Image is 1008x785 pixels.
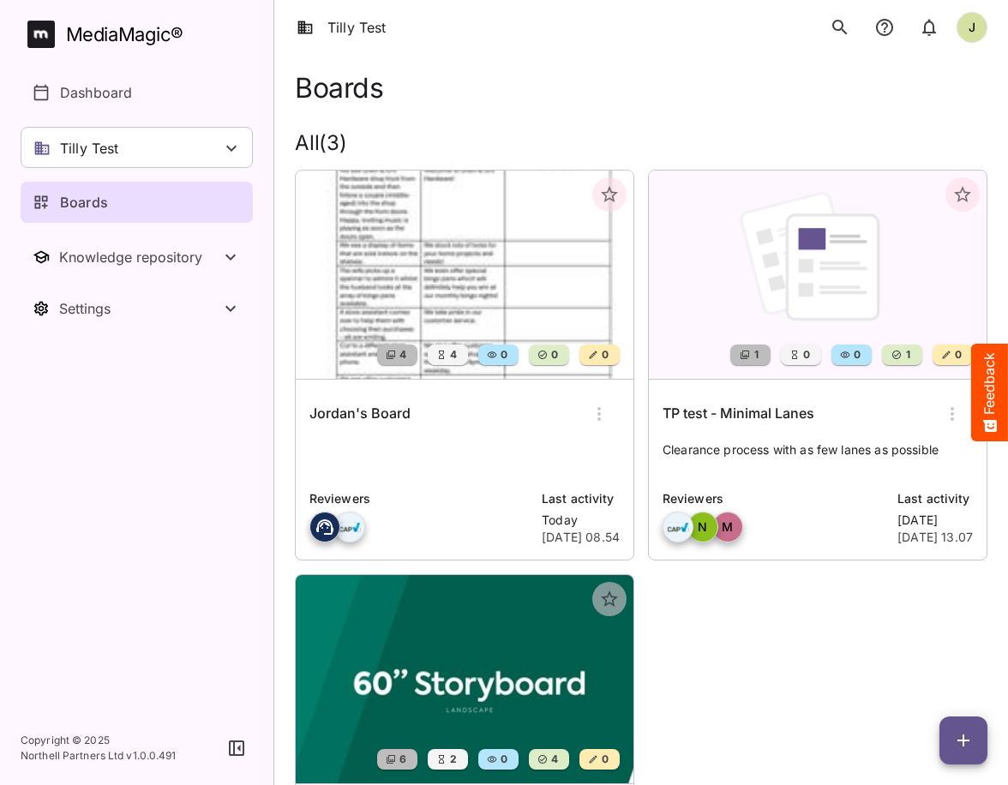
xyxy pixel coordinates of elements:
[663,403,814,425] h6: TP test - Minimal Lanes
[600,346,609,363] span: 0
[549,751,558,768] span: 4
[21,733,177,748] p: Copyright © 2025
[712,512,743,542] div: M
[663,441,973,476] p: Clearance process with as few lanes as possible
[296,575,633,783] img: TP Test - Library Process Lanes
[897,489,973,508] p: Last activity
[542,512,620,529] p: Today
[904,346,910,363] span: 1
[60,82,132,103] p: Dashboard
[499,346,507,363] span: 0
[21,288,253,329] button: Toggle Settings
[21,288,253,329] nav: Settings
[309,403,411,425] h6: Jordan's Board
[398,751,406,768] span: 6
[499,751,507,768] span: 0
[542,529,620,546] p: [DATE] 08.54
[801,346,810,363] span: 0
[59,249,220,266] div: Knowledge repository
[448,751,457,768] span: 2
[549,346,558,363] span: 0
[21,72,253,113] a: Dashboard
[21,182,253,223] a: Boards
[649,171,987,379] img: TP test - Minimal Lanes
[823,10,857,45] button: search
[60,138,119,159] p: Tilly Test
[295,131,987,156] h2: All ( 3 )
[309,489,531,508] p: Reviewers
[867,10,902,45] button: notifications
[953,346,962,363] span: 0
[296,171,633,379] img: Jordan's Board
[295,72,383,104] h1: Boards
[600,751,609,768] span: 0
[59,300,220,317] div: Settings
[60,192,108,213] p: Boards
[897,529,973,546] p: [DATE] 13.07
[21,748,177,764] p: Northell Partners Ltd v 1.0.0.491
[971,344,1008,441] button: Feedback
[27,21,253,48] a: MediaMagic®
[852,346,861,363] span: 0
[448,346,457,363] span: 4
[21,237,253,278] button: Toggle Knowledge repository
[66,21,183,49] div: MediaMagic ®
[753,346,759,363] span: 1
[957,12,987,43] div: J
[897,512,973,529] p: [DATE]
[687,512,718,542] div: N
[398,346,406,363] span: 4
[21,237,253,278] nav: Knowledge repository
[542,489,620,508] p: Last activity
[663,489,887,508] p: Reviewers
[912,10,946,45] button: notifications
